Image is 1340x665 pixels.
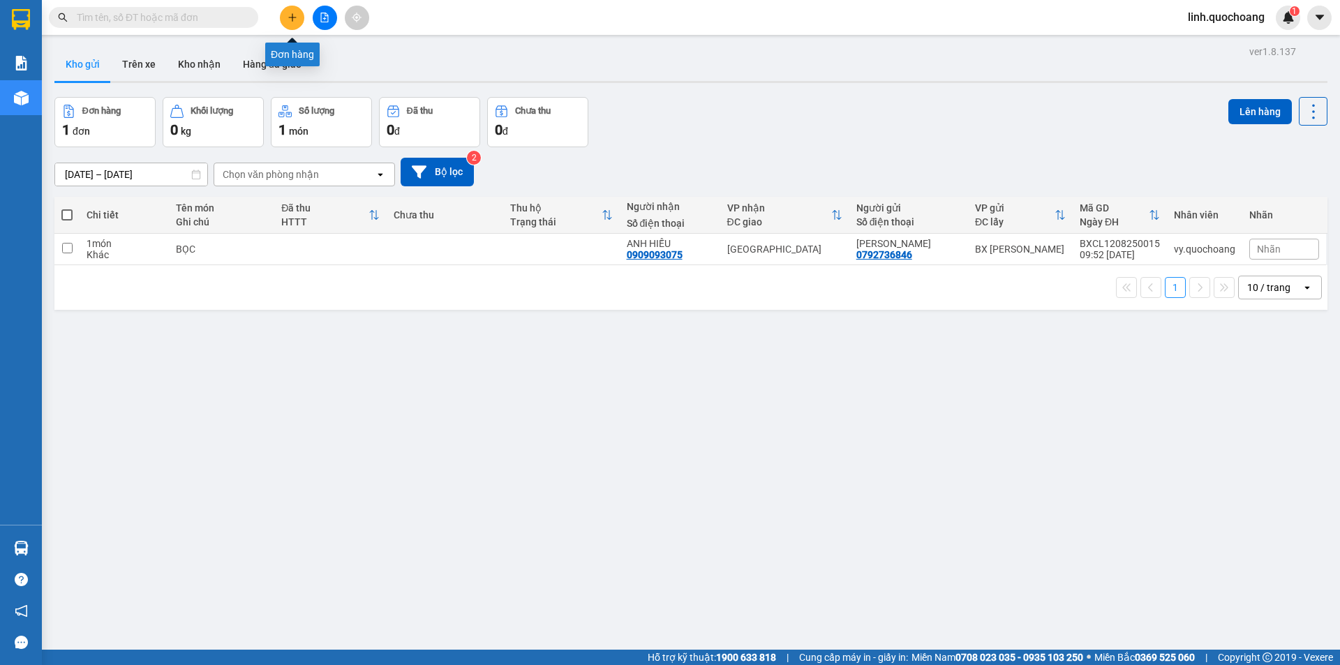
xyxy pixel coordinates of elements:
img: warehouse-icon [14,541,29,555]
strong: 0369 525 060 [1135,652,1195,663]
div: Chưa thu [515,106,551,116]
div: Đã thu [281,202,368,214]
th: Toggle SortBy [274,197,387,234]
div: Chưa thu [394,209,496,221]
strong: 0708 023 035 - 0935 103 250 [955,652,1083,663]
svg: open [1302,282,1313,293]
img: solution-icon [14,56,29,70]
span: Cung cấp máy in - giấy in: [799,650,908,665]
div: Đơn hàng [82,106,121,116]
div: Số điện thoại [627,218,713,229]
span: 1 [62,121,70,138]
span: message [15,636,28,649]
span: aim [352,13,362,22]
span: đ [394,126,400,137]
button: plus [280,6,304,30]
span: plus [288,13,297,22]
div: ĐC giao [727,216,831,227]
th: Toggle SortBy [1073,197,1167,234]
div: Đơn hàng [265,43,320,66]
span: kg [181,126,191,137]
span: copyright [1263,652,1272,662]
span: 0 [170,121,178,138]
span: 1 [278,121,286,138]
div: Khác [87,249,162,260]
div: Ngày ĐH [1080,216,1149,227]
button: Khối lượng0kg [163,97,264,147]
div: 0909093075 [627,249,683,260]
div: 10 / trang [1247,281,1290,294]
span: 0 [495,121,502,138]
div: 09:52 [DATE] [1080,249,1160,260]
div: Nhãn [1249,209,1319,221]
div: BXCL1208250015 [1080,238,1160,249]
button: Lên hàng [1228,99,1292,124]
svg: open [375,169,386,180]
sup: 2 [467,151,481,165]
button: caret-down [1307,6,1332,30]
div: vy.quochoang [1174,244,1235,255]
button: Kho gửi [54,47,111,81]
strong: 1900 633 818 [716,652,776,663]
span: caret-down [1313,11,1326,24]
div: Người nhận [627,201,713,212]
span: 0 [387,121,394,138]
span: Nhãn [1257,244,1281,255]
img: warehouse-icon [14,91,29,105]
button: 1 [1165,277,1186,298]
button: Chưa thu0đ [487,97,588,147]
span: file-add [320,13,329,22]
div: ĐC lấy [975,216,1055,227]
div: Trạng thái [510,216,602,227]
div: VP nhận [727,202,831,214]
button: Trên xe [111,47,167,81]
div: ANH SƠN [856,238,961,249]
span: 1 [1292,6,1297,16]
div: ver 1.8.137 [1249,44,1296,59]
div: Mã GD [1080,202,1149,214]
span: | [787,650,789,665]
span: ⚪️ [1087,655,1091,660]
button: file-add [313,6,337,30]
div: HTTT [281,216,368,227]
button: Kho nhận [167,47,232,81]
input: Tìm tên, số ĐT hoặc mã đơn [77,10,241,25]
span: linh.quochoang [1177,8,1276,26]
span: Hỗ trợ kỹ thuật: [648,650,776,665]
img: icon-new-feature [1282,11,1295,24]
div: 0792736846 [856,249,912,260]
div: Khối lượng [191,106,233,116]
div: Đã thu [407,106,433,116]
div: Thu hộ [510,202,602,214]
div: Chọn văn phòng nhận [223,167,319,181]
input: Select a date range. [55,163,207,186]
span: Miền Nam [911,650,1083,665]
span: đ [502,126,508,137]
div: Tên món [176,202,267,214]
span: search [58,13,68,22]
div: 1 món [87,238,162,249]
span: món [289,126,308,137]
div: Chi tiết [87,209,162,221]
button: Hàng đã giao [232,47,313,81]
span: Miền Bắc [1094,650,1195,665]
span: question-circle [15,573,28,586]
div: [GEOGRAPHIC_DATA] [727,244,842,255]
th: Toggle SortBy [503,197,620,234]
div: Người gửi [856,202,961,214]
div: BX [PERSON_NAME] [975,244,1066,255]
div: Ghi chú [176,216,267,227]
div: Số lượng [299,106,334,116]
button: Đơn hàng1đơn [54,97,156,147]
th: Toggle SortBy [720,197,849,234]
button: Số lượng1món [271,97,372,147]
span: đơn [73,126,90,137]
div: ANH HIẾU [627,238,713,249]
div: BỌC [176,244,267,255]
img: logo-vxr [12,9,30,30]
sup: 1 [1290,6,1300,16]
button: Đã thu0đ [379,97,480,147]
div: Số điện thoại [856,216,961,227]
button: aim [345,6,369,30]
div: VP gửi [975,202,1055,214]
